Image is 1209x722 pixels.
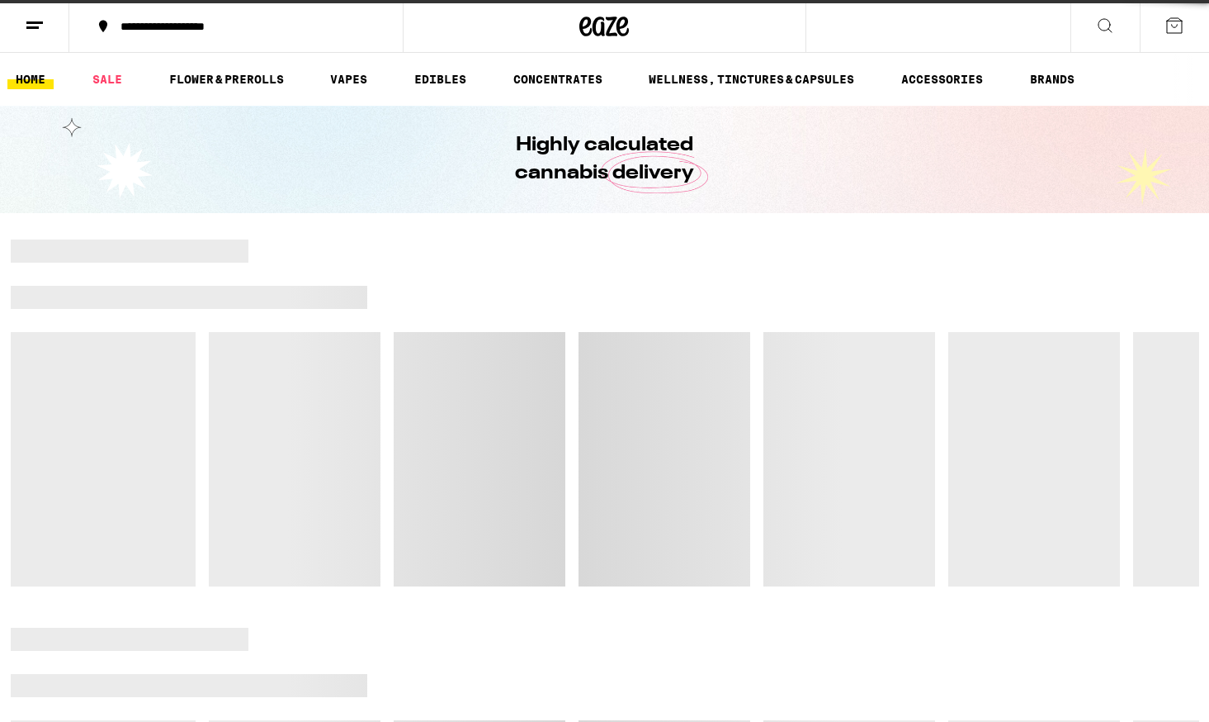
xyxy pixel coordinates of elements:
[469,131,741,188] h1: Highly calculated cannabis delivery
[84,69,130,89] a: SALE
[7,69,54,89] a: HOME
[322,69,375,89] a: VAPES
[893,69,991,89] a: ACCESSORIES
[640,69,862,89] a: WELLNESS, TINCTURES & CAPSULES
[505,69,611,89] a: CONCENTRATES
[406,69,475,89] a: EDIBLES
[161,69,292,89] a: FLOWER & PREROLLS
[10,12,119,25] span: Hi. Need any help?
[1022,69,1083,89] a: BRANDS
